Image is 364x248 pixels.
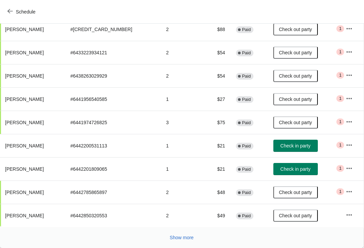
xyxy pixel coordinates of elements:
span: 1 [339,189,341,194]
span: Paid [242,97,251,102]
span: 1 [339,49,341,55]
td: $54 [203,64,231,87]
button: Check out party [273,23,318,35]
td: # 6433223934121 [65,41,161,64]
td: 1 [161,157,203,181]
span: Check out party [279,190,312,195]
td: 2 [161,64,203,87]
td: $27 [203,87,231,111]
td: $48 [203,181,231,204]
span: Paid [242,120,251,126]
td: $54 [203,41,231,64]
span: 1 [339,96,341,101]
button: Check out party [273,186,318,198]
span: 1 [339,26,341,31]
button: Check in party [273,163,318,175]
span: [PERSON_NAME] [5,166,44,172]
span: [PERSON_NAME] [5,97,44,102]
td: 2 [161,204,203,227]
td: $21 [203,157,231,181]
span: Check in party [280,143,310,148]
span: Paid [242,27,251,32]
td: # 6442850320553 [65,204,161,227]
button: Check out party [273,70,318,82]
td: # 6442201809065 [65,157,161,181]
td: # 6442200531113 [65,134,161,157]
span: Check out party [279,27,312,32]
span: [PERSON_NAME] [5,27,44,32]
button: Check out party [273,93,318,105]
button: Show more [167,231,196,244]
span: [PERSON_NAME] [5,120,44,125]
span: Paid [242,190,251,195]
button: Check out party [273,116,318,129]
button: Check out party [273,210,318,222]
span: Check out party [279,50,312,55]
td: $88 [203,18,231,41]
td: # [CREDIT_CARD_NUMBER] [65,18,161,41]
span: Paid [242,50,251,56]
td: # 6441974726825 [65,111,161,134]
span: Paid [242,167,251,172]
button: Check in party [273,140,318,152]
td: $49 [203,204,231,227]
td: 3 [161,111,203,134]
span: Paid [242,213,251,219]
span: Check out party [279,73,312,79]
td: 1 [161,134,203,157]
span: Schedule [16,9,35,15]
td: 1 [161,87,203,111]
span: Paid [242,74,251,79]
span: Check out party [279,120,312,125]
span: [PERSON_NAME] [5,190,44,195]
span: Check in party [280,166,310,172]
span: Show more [170,235,194,240]
span: 1 [339,142,341,148]
button: Schedule [3,6,41,18]
span: Check out party [279,213,312,218]
td: 2 [161,18,203,41]
td: # 6441956540585 [65,87,161,111]
td: # 6438263029929 [65,64,161,87]
span: 1 [339,73,341,78]
span: 1 [339,166,341,171]
button: Check out party [273,47,318,59]
span: Check out party [279,97,312,102]
td: # 6442785865897 [65,181,161,204]
span: Paid [242,143,251,149]
span: [PERSON_NAME] [5,143,44,148]
td: $21 [203,134,231,157]
td: 2 [161,181,203,204]
span: [PERSON_NAME] [5,73,44,79]
span: 1 [339,119,341,125]
span: [PERSON_NAME] [5,50,44,55]
td: 2 [161,41,203,64]
span: [PERSON_NAME] [5,213,44,218]
td: $75 [203,111,231,134]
